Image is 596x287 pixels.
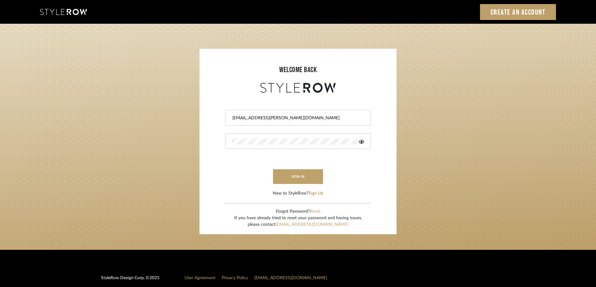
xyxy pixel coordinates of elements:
button: Sign Up [308,190,323,197]
a: [EMAIL_ADDRESS][DOMAIN_NAME] [254,276,327,280]
div: Forgot Password? [234,208,362,215]
a: User Agreement [184,276,215,280]
div: StyleRow Design Corp. ©2025 [101,275,159,286]
a: [EMAIL_ADDRESS][DOMAIN_NAME] [275,222,348,227]
div: New to StyleRow? [273,190,323,197]
input: Email Address [232,115,363,121]
div: If you have already tried to reset your password and having issues, please contact [234,215,362,228]
a: Privacy Policy [222,276,248,280]
button: Reset [310,208,321,215]
a: Create an Account [480,4,556,20]
button: sign in [273,169,323,184]
div: welcome back [206,64,390,76]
